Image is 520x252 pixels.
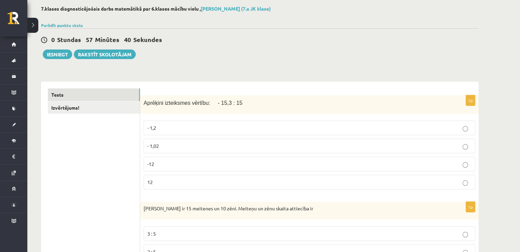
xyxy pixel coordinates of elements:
span: - 1,02 [147,143,159,149]
button: Iesniegt [43,50,72,59]
a: Tests [48,88,140,101]
span: 40 [124,36,131,43]
span: Aprēķini izteiksmes vērtību: - 15,3 : 15 [144,100,242,106]
input: -12 [463,162,468,168]
input: - 1,02 [463,144,468,150]
input: 3 : 5 [463,232,468,237]
span: Stundas [57,36,81,43]
a: Rīgas 1. Tālmācības vidusskola [8,12,27,29]
p: [PERSON_NAME] ir 15 meitenes un 10 zēni. Meiteņu un zēnu skaita attiecība ir [144,205,441,212]
input: - 1,2 [463,126,468,131]
span: 3 : 5 [147,230,156,237]
span: Sekundes [133,36,162,43]
p: 1p [466,201,475,212]
a: Rakstīt skolotājam [74,50,136,59]
span: Minūtes [95,36,119,43]
a: [PERSON_NAME] (7.a JK klase) [201,5,271,12]
p: 1p [466,95,475,106]
span: - 1,2 [147,125,156,131]
span: 0 [51,36,55,43]
span: 12 [147,179,153,185]
input: 12 [463,180,468,186]
a: Izvērtējums! [48,101,140,114]
span: -12 [147,161,154,167]
a: Parādīt punktu skalu [41,23,83,28]
h2: 7.klases diagnosticējošais darbs matemātikā par 6.klases mācību vielu , [41,6,479,12]
span: 57 [86,36,93,43]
